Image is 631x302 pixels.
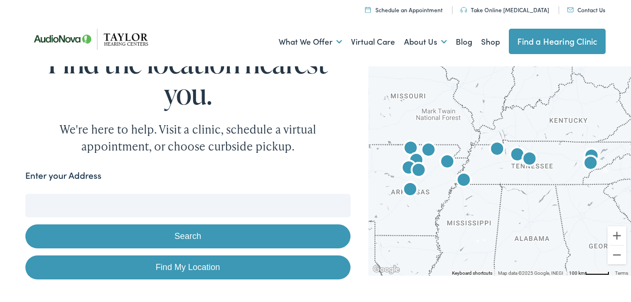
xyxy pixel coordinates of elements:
h1: Find the location nearest you. [25,47,351,109]
a: Virtual Care [351,24,395,59]
div: AudioNova [436,151,459,174]
a: Open this area in Google Maps (opens a new window) [371,263,402,276]
div: We're here to help. Visit a clinic, schedule a virtual appointment, or choose curbside pickup. [38,121,338,155]
a: Shop [481,24,500,59]
div: AudioNova [518,149,541,171]
a: Find a Hearing Clinic [509,29,606,54]
a: Schedule an Appointment [365,6,443,14]
div: AudioNova [399,138,422,160]
div: AudioNova [417,140,440,162]
div: AudioNova [486,139,508,161]
img: utility icon [365,7,371,13]
a: Find My Location [25,255,351,279]
div: AudioNova [397,158,420,180]
input: Enter your address or zip code [25,194,351,217]
div: AudioNova [399,179,421,202]
img: utility icon [567,8,574,12]
a: About Us [404,24,447,59]
div: AudioNova [405,150,428,173]
div: AudioNova [407,160,430,183]
button: Zoom out [608,246,626,264]
button: Keyboard shortcuts [452,270,492,277]
button: Zoom in [608,226,626,245]
img: utility icon [460,7,467,13]
a: Take Online [MEDICAL_DATA] [460,6,549,14]
img: Google [371,263,402,276]
div: Taylor Hearing Centers by AudioNova [580,146,603,168]
button: Map Scale: 100 km per 48 pixels [566,269,612,276]
a: What We Offer [279,24,342,59]
button: Search [25,224,351,248]
a: Terms (opens in new tab) [615,270,628,276]
span: 100 km [569,270,585,276]
a: Contact Us [567,6,605,14]
div: Taylor Hearing Centers by AudioNova [579,153,602,175]
div: AudioNova [452,170,475,192]
div: AudioNova [506,144,529,167]
span: Map data ©2025 Google, INEGI [498,270,563,276]
a: Blog [456,24,472,59]
label: Enter your Address [25,169,101,183]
